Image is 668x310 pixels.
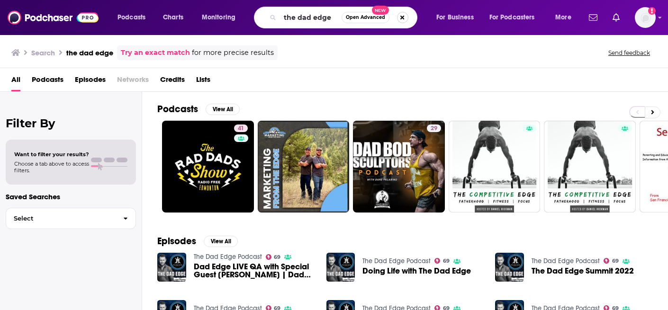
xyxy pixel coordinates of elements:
[162,121,254,213] a: 41
[495,253,524,282] img: The Dad Edge Summit 2022
[434,258,450,264] a: 69
[612,259,619,263] span: 69
[194,263,315,279] span: Dad Edge LIVE QA with Special Guest [PERSON_NAME] | Dad Edge Live QA Mastermind
[192,47,274,58] span: for more precise results
[14,160,89,174] span: Choose a tab above to access filters.
[266,254,281,260] a: 69
[32,72,63,91] a: Podcasts
[206,104,240,115] button: View All
[635,7,656,28] button: Show profile menu
[111,10,158,25] button: open menu
[342,12,389,23] button: Open AdvancedNew
[157,235,238,247] a: EpisodesView All
[8,9,99,27] img: Podchaser - Follow, Share and Rate Podcasts
[604,258,619,264] a: 69
[234,124,248,132] a: 41
[635,7,656,28] span: Logged in as megcassidy
[274,255,280,259] span: 69
[31,48,55,57] h3: Search
[532,267,634,275] a: The Dad Edge Summit 2022
[362,257,431,265] a: The Dad Edge Podcast
[194,263,315,279] a: Dad Edge LIVE QA with Special Guest Ethan Hagner | Dad Edge Live QA Mastermind
[195,10,248,25] button: open menu
[117,72,149,91] span: Networks
[263,7,426,28] div: Search podcasts, credits, & more...
[117,11,145,24] span: Podcasts
[75,72,106,91] a: Episodes
[238,124,244,133] span: 41
[157,103,240,115] a: PodcastsView All
[443,259,450,263] span: 69
[430,10,486,25] button: open menu
[353,121,445,213] a: 29
[157,103,198,115] h2: Podcasts
[362,267,471,275] a: Doing Life with The Dad Edge
[66,48,113,57] h3: the dad edge
[157,235,196,247] h2: Episodes
[585,9,601,26] a: Show notifications dropdown
[14,151,89,158] span: Want to filter your results?
[648,7,656,15] svg: Add a profile image
[6,116,136,130] h2: Filter By
[483,10,549,25] button: open menu
[157,253,186,282] img: Dad Edge LIVE QA with Special Guest Ethan Hagner | Dad Edge Live QA Mastermind
[532,257,600,265] a: The Dad Edge Podcast
[372,6,389,15] span: New
[160,72,185,91] a: Credits
[196,72,210,91] a: Lists
[194,253,262,261] a: The Dad Edge Podcast
[121,47,190,58] a: Try an exact match
[427,124,441,132] a: 29
[202,11,235,24] span: Monitoring
[609,9,623,26] a: Show notifications dropdown
[436,11,474,24] span: For Business
[555,11,571,24] span: More
[6,215,116,221] span: Select
[157,10,189,25] a: Charts
[326,253,355,282] img: Doing Life with The Dad Edge
[635,7,656,28] img: User Profile
[6,192,136,201] p: Saved Searches
[346,15,385,20] span: Open Advanced
[549,10,583,25] button: open menu
[489,11,535,24] span: For Podcasters
[605,49,653,57] button: Send feedback
[280,10,342,25] input: Search podcasts, credits, & more...
[11,72,20,91] a: All
[163,11,183,24] span: Charts
[431,124,437,133] span: 29
[204,236,238,247] button: View All
[6,208,136,229] button: Select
